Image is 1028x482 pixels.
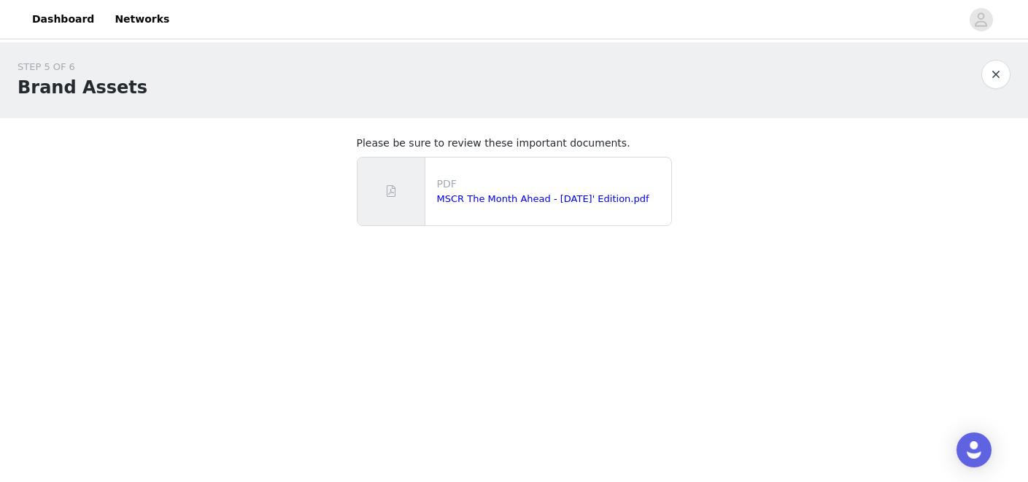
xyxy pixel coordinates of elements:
[956,432,992,467] div: Open Intercom Messenger
[357,136,672,151] h4: Please be sure to review these important documents.
[974,8,988,31] div: avatar
[18,60,147,74] div: STEP 5 OF 6
[437,176,665,192] p: PDF
[106,3,178,36] a: Networks
[23,3,103,36] a: Dashboard
[437,193,649,204] a: MSCR The Month Ahead - [DATE]' Edition.pdf
[18,74,147,101] h1: Brand Assets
